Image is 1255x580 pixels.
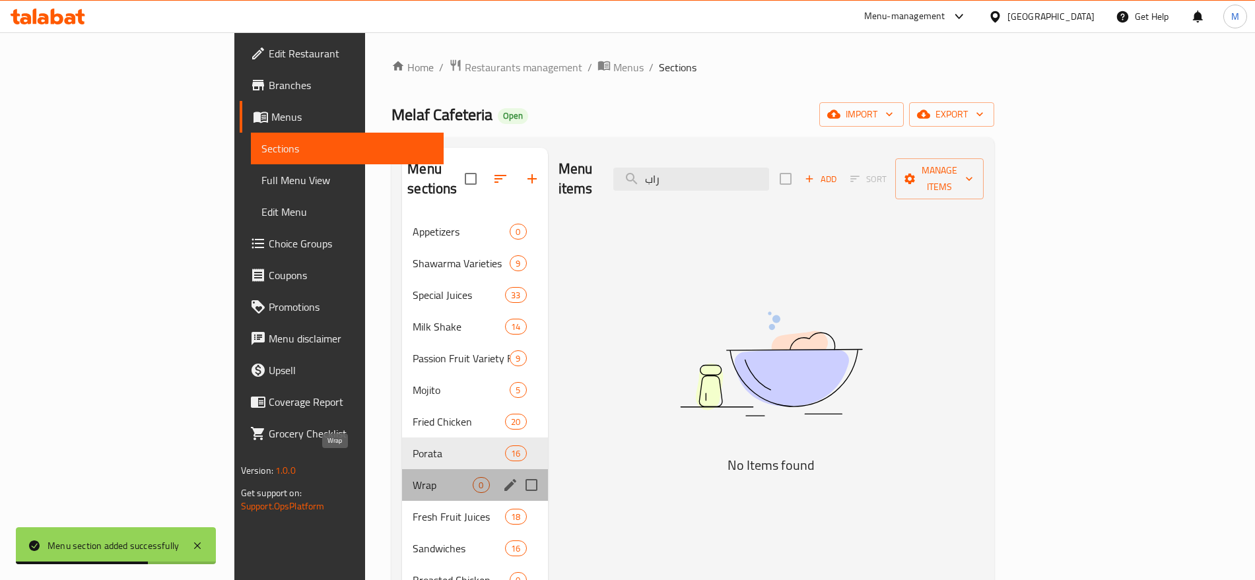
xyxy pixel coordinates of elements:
div: items [505,414,526,430]
div: Mojito5 [402,374,547,406]
span: Wrap [413,477,473,493]
a: Upsell [240,354,444,386]
span: 33 [506,289,526,302]
a: Coverage Report [240,386,444,418]
img: dish.svg [606,276,936,451]
a: Promotions [240,291,444,323]
span: 20 [506,416,526,428]
span: Menus [271,109,433,125]
div: Milk Shake14 [402,311,547,342]
div: Mojito [413,382,510,398]
div: Passion Fruit Variety Flavours9 [402,342,547,374]
span: Fried Chicken [413,414,505,430]
button: Add [799,169,842,189]
li: / [588,59,592,75]
div: Menu-management [864,9,945,24]
button: Add section [516,163,548,195]
span: 9 [510,257,526,270]
span: Branches [269,77,433,93]
span: import [830,106,893,123]
span: Add [803,172,838,187]
div: items [505,540,526,556]
div: items [510,382,526,398]
div: Shawarma Varieties9 [402,247,547,279]
a: Edit Restaurant [240,38,444,69]
div: Appetizers0 [402,216,547,247]
div: items [510,350,526,366]
div: items [505,509,526,525]
nav: breadcrumb [391,59,994,76]
div: Fresh Fruit Juices18 [402,501,547,532]
span: Special Juices [413,287,505,303]
div: [GEOGRAPHIC_DATA] [1007,9,1095,24]
li: / [649,59,654,75]
a: Choice Groups [240,228,444,259]
span: Restaurants management [465,59,582,75]
span: Menu disclaimer [269,331,433,346]
div: items [505,319,526,335]
a: Menus [597,59,644,76]
span: Grocery Checklist [269,426,433,441]
div: Menu section added successfully [48,538,179,553]
span: 1.0.0 [275,462,296,479]
span: Coupons [269,267,433,283]
span: Coverage Report [269,394,433,410]
span: Add item [799,169,842,189]
button: import [819,102,904,127]
span: Select all sections [457,165,485,193]
a: Restaurants management [449,59,582,76]
span: Edit Menu [261,204,433,220]
span: Promotions [269,299,433,315]
div: items [505,445,526,461]
span: Shawarma Varieties [413,255,510,271]
span: 0 [473,479,489,492]
span: Milk Shake [413,319,505,335]
span: export [920,106,984,123]
div: items [510,255,526,271]
a: Branches [240,69,444,101]
span: Sort sections [485,163,516,195]
span: 0 [510,226,526,238]
span: Manage items [906,162,973,195]
span: M [1231,9,1239,24]
span: Get support on: [241,484,302,501]
span: Fresh Fruit Juices [413,509,505,525]
span: 9 [510,352,526,365]
span: Edit Restaurant [269,46,433,61]
span: 16 [506,447,526,460]
button: export [909,102,994,127]
a: Full Menu View [251,164,444,196]
div: Special Juices33 [402,279,547,311]
span: Sandwiches [413,540,505,556]
a: Coupons [240,259,444,291]
span: Full Menu View [261,172,433,188]
a: Support.OpsPlatform [241,498,325,515]
span: Open [498,110,528,121]
a: Edit Menu [251,196,444,228]
input: search [613,168,769,191]
a: Menu disclaimer [240,323,444,354]
span: 18 [506,511,526,523]
span: 14 [506,321,526,333]
div: items [510,224,526,240]
div: items [505,287,526,303]
span: Version: [241,462,273,479]
span: Appetizers [413,224,510,240]
a: Sections [251,133,444,164]
span: Passion Fruit Variety Flavours [413,350,510,366]
span: Upsell [269,362,433,378]
div: Porata16 [402,437,547,469]
span: Choice Groups [269,236,433,251]
a: Menus [240,101,444,133]
a: Grocery Checklist [240,418,444,449]
span: 16 [506,542,526,555]
button: Manage items [895,158,984,199]
span: Porata [413,445,505,461]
